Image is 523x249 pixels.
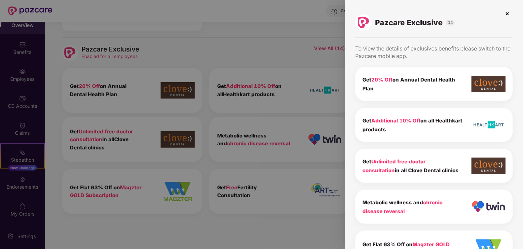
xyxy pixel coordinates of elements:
span: Additional 10% Off [371,117,420,124]
b: Get on Annual Dental Health Plan [362,76,455,92]
span: 20% Off [371,76,392,83]
img: icon [472,76,506,92]
img: svg+xml;base64,PHN2ZyBpZD0iQ3Jvc3MtMzJ4MzIiIHhtbG5zPSJodHRwOi8vd3d3LnczLm9yZy8yMDAwL3N2ZyIgd2lkdG... [502,8,513,19]
img: logo [358,17,369,28]
img: icon [472,158,506,174]
span: To view the details of exclusives benefits please switch to the Pazcare mobile app. [355,45,510,59]
b: Metabolic wellness and [362,199,443,215]
b: Get in all Clove Dental clinics [362,158,459,174]
span: Unlimited free doctor consultation [362,158,425,174]
img: icon [472,118,506,132]
b: Get on all Healthkart products [362,117,462,133]
span: 14 [446,20,455,26]
span: Pazcare Exclusive [375,18,443,27]
img: icon [472,201,506,213]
